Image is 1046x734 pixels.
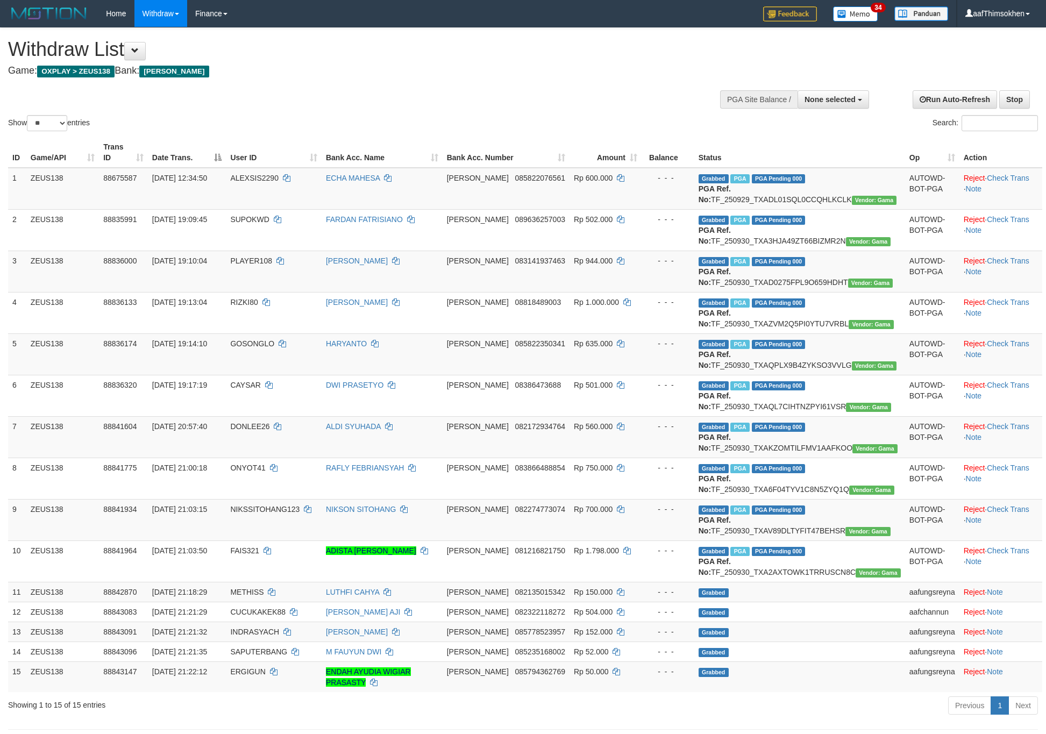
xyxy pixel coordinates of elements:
[852,361,897,370] span: Vendor URL: https://trx31.1velocity.biz
[26,642,99,661] td: ZEUS138
[447,298,509,307] span: [PERSON_NAME]
[730,547,749,556] span: Marked by aafkaynarin
[574,256,613,265] span: Rp 944.000
[646,173,690,183] div: - - -
[966,391,982,400] a: Note
[103,464,137,472] span: 88841775
[959,622,1042,642] td: ·
[37,66,115,77] span: OXPLAY > ZEUS138
[26,582,99,602] td: ZEUS138
[694,499,905,540] td: TF_250930_TXAV89DLTYFIT47BEHSR
[103,339,137,348] span: 88836174
[699,216,729,225] span: Grabbed
[905,251,959,292] td: AUTOWD-BOT-PGA
[730,505,749,515] span: Marked by aafkaynarin
[959,137,1042,168] th: Action
[699,267,731,287] b: PGA Ref. No:
[230,628,279,636] span: INDRASYACH
[962,115,1038,131] input: Search:
[694,416,905,458] td: TF_250930_TXAKZOMTILFMV1AAFKOO
[8,622,26,642] td: 13
[447,628,509,636] span: [PERSON_NAME]
[730,257,749,266] span: Marked by aafpengsreynich
[699,257,729,266] span: Grabbed
[26,333,99,375] td: ZEUS138
[694,458,905,499] td: TF_250930_TXA6F04TYV1C8N5ZYQ1Q
[447,215,509,224] span: [PERSON_NAME]
[720,90,798,109] div: PGA Site Balance /
[699,588,729,597] span: Grabbed
[959,499,1042,540] td: · ·
[8,209,26,251] td: 2
[966,433,982,441] a: Note
[959,251,1042,292] td: · ·
[447,588,509,596] span: [PERSON_NAME]
[152,628,207,636] span: [DATE] 21:21:32
[833,6,878,22] img: Button%20Memo.svg
[694,251,905,292] td: TF_250930_TXAD0275FPL9O659HDHT
[230,505,300,514] span: NIKSSITOHANG123
[752,423,806,432] span: PGA Pending
[694,333,905,375] td: TF_250930_TXAQPLX9B4ZYKSO3VVLG
[964,256,985,265] a: Reject
[905,499,959,540] td: AUTOWD-BOT-PGA
[322,137,443,168] th: Bank Acc. Name: activate to sort column ascending
[959,458,1042,499] td: · ·
[987,298,1029,307] a: Check Trans
[447,608,509,616] span: [PERSON_NAME]
[987,464,1029,472] a: Check Trans
[8,642,26,661] td: 14
[447,256,509,265] span: [PERSON_NAME]
[447,505,509,514] span: [PERSON_NAME]
[752,257,806,266] span: PGA Pending
[447,381,509,389] span: [PERSON_NAME]
[103,588,137,596] span: 88842870
[646,545,690,556] div: - - -
[699,628,729,637] span: Grabbed
[905,622,959,642] td: aafungsreyna
[959,540,1042,582] td: · ·
[230,588,264,596] span: METHISS
[966,226,982,234] a: Note
[8,39,687,60] h1: Withdraw List
[152,339,207,348] span: [DATE] 19:14:10
[8,333,26,375] td: 5
[326,608,400,616] a: [PERSON_NAME] AJI
[905,137,959,168] th: Op: activate to sort column ascending
[849,320,894,329] span: Vendor URL: https://trx31.1velocity.biz
[905,582,959,602] td: aafungsreyna
[987,628,1003,636] a: Note
[574,422,613,431] span: Rp 560.000
[646,214,690,225] div: - - -
[515,588,565,596] span: Copy 082135015342 to clipboard
[148,137,226,168] th: Date Trans.: activate to sort column descending
[8,251,26,292] td: 3
[699,516,731,535] b: PGA Ref. No:
[699,474,731,494] b: PGA Ref. No:
[905,375,959,416] td: AUTOWD-BOT-PGA
[26,499,99,540] td: ZEUS138
[730,464,749,473] span: Marked by aafkaynarin
[730,381,749,390] span: Marked by aafpengsreynich
[326,381,383,389] a: DWI PRASETYO
[326,628,388,636] a: [PERSON_NAME]
[515,381,561,389] span: Copy 08386473688 to clipboard
[966,184,982,193] a: Note
[752,381,806,390] span: PGA Pending
[987,381,1029,389] a: Check Trans
[642,137,694,168] th: Balance
[574,298,619,307] span: Rp 1.000.000
[152,608,207,616] span: [DATE] 21:21:29
[226,137,322,168] th: User ID: activate to sort column ascending
[846,237,891,246] span: Vendor URL: https://trx31.1velocity.biz
[26,251,99,292] td: ZEUS138
[999,90,1030,109] a: Stop
[574,546,619,555] span: Rp 1.798.000
[699,309,731,328] b: PGA Ref. No:
[152,546,207,555] span: [DATE] 21:03:50
[26,375,99,416] td: ZEUS138
[846,403,891,412] span: Vendor URL: https://trx31.1velocity.biz
[326,546,416,555] a: ADISTA [PERSON_NAME]
[699,174,729,183] span: Grabbed
[699,608,729,617] span: Grabbed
